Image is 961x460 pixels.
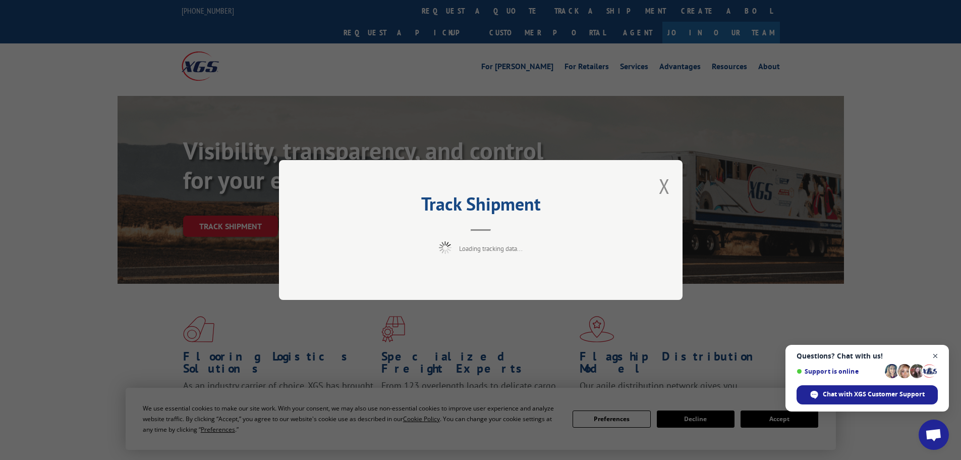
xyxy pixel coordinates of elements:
span: Loading tracking data... [459,244,523,253]
img: xgs-loading [439,241,451,254]
div: Chat with XGS Customer Support [797,385,938,404]
span: Questions? Chat with us! [797,352,938,360]
span: Chat with XGS Customer Support [823,390,925,399]
span: Support is online [797,368,881,375]
button: Close modal [659,173,670,199]
h2: Track Shipment [329,197,632,216]
span: Close chat [929,350,942,363]
div: Open chat [919,420,949,450]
